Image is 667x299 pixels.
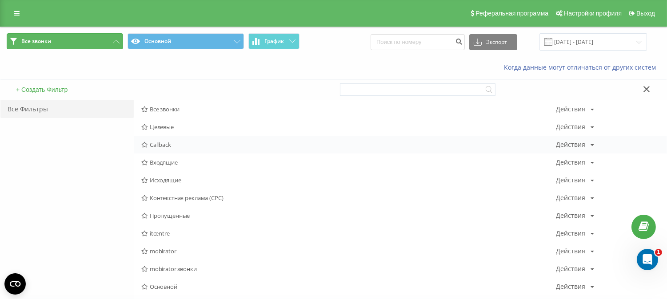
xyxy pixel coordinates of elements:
span: mobirator [141,248,556,254]
span: График [265,38,284,44]
span: Все звонки [141,106,556,112]
button: Основной [128,33,244,49]
div: Действия [556,283,585,290]
span: Контекстная реклама (CPC) [141,195,556,201]
button: Экспорт [469,34,517,50]
button: Open CMP widget [4,273,26,295]
span: Основной [141,283,556,290]
div: Действия [556,177,585,183]
span: Настройки профиля [564,10,622,17]
button: График [248,33,300,49]
span: Целевые [141,124,556,130]
span: Все звонки [21,38,51,45]
iframe: Intercom live chat [637,249,658,270]
span: Пропущенные [141,212,556,219]
span: Исходящие [141,177,556,183]
div: Действия [556,266,585,272]
button: Закрыть [640,85,653,94]
div: Действия [556,124,585,130]
div: Действия [556,195,585,201]
span: mobirator звонки [141,266,556,272]
span: Выход [636,10,655,17]
div: Действия [556,230,585,236]
div: Действия [556,106,585,112]
div: Действия [556,159,585,165]
span: Реферальная программа [475,10,548,17]
a: Когда данные могут отличаться от других систем [504,63,660,71]
div: Действия [556,142,585,148]
div: Действия [556,212,585,219]
div: Действия [556,248,585,254]
span: 1 [655,249,662,256]
div: Все Фильтры [0,100,134,118]
span: Callback [141,142,556,148]
span: Входящие [141,159,556,165]
button: Все звонки [7,33,123,49]
span: itcentre [141,230,556,236]
input: Поиск по номеру [371,34,465,50]
button: + Создать Фильтр [13,86,70,94]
